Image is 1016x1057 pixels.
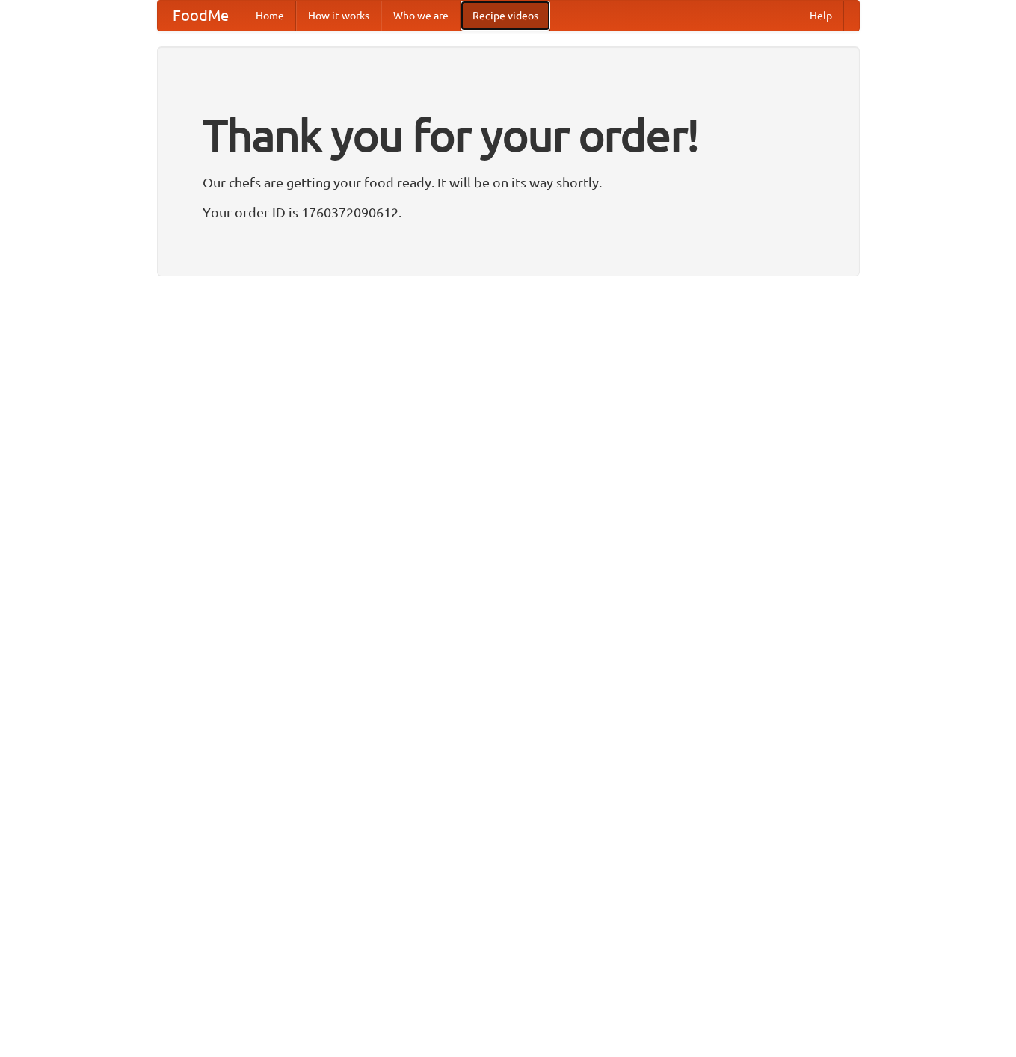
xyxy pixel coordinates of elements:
[203,171,814,193] p: Our chefs are getting your food ready. It will be on its way shortly.
[203,201,814,223] p: Your order ID is 1760372090612.
[244,1,296,31] a: Home
[461,1,550,31] a: Recipe videos
[296,1,381,31] a: How it works
[158,1,244,31] a: FoodMe
[798,1,844,31] a: Help
[381,1,461,31] a: Who we are
[203,99,814,171] h1: Thank you for your order!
